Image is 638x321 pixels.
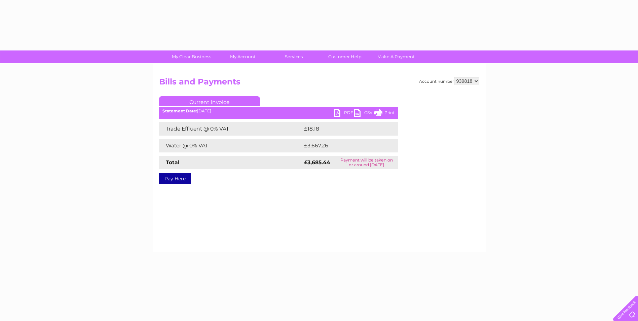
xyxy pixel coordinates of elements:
strong: Total [166,159,180,166]
a: CSV [354,109,374,118]
td: £3,667.26 [302,139,387,152]
a: Services [266,50,322,63]
strong: £3,685.44 [304,159,330,166]
a: Make A Payment [368,50,424,63]
td: Trade Effluent @ 0% VAT [159,122,302,136]
a: PDF [334,109,354,118]
a: My Account [215,50,270,63]
td: Water @ 0% VAT [159,139,302,152]
a: Current Invoice [159,96,260,106]
a: Print [374,109,395,118]
b: Statement Date: [162,108,197,113]
td: Payment will be taken on or around [DATE] [335,156,398,169]
a: My Clear Business [164,50,219,63]
a: Pay Here [159,173,191,184]
div: Account number [419,77,479,85]
td: £18.18 [302,122,383,136]
div: [DATE] [159,109,398,113]
h2: Bills and Payments [159,77,479,90]
a: Customer Help [317,50,373,63]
